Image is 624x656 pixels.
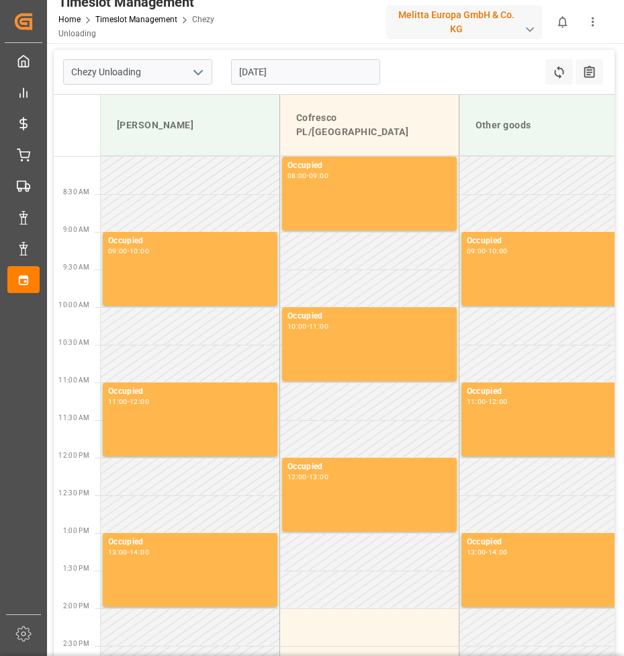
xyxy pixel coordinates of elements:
[58,301,89,309] span: 10:00 AM
[287,173,307,179] div: 08:00
[291,106,448,145] div: Cofresco PL/[GEOGRAPHIC_DATA]
[486,549,488,555] div: -
[287,323,307,329] div: 10:00
[128,549,130,555] div: -
[95,15,177,24] a: Timeslot Management
[58,414,89,421] span: 11:30 AM
[578,7,608,37] button: show more
[108,399,128,405] div: 11:00
[467,399,486,405] div: 11:00
[386,9,547,35] button: Melitta Europa GmbH & Co. KG
[287,310,451,323] div: Occupied
[58,376,89,384] span: 11:00 AM
[58,452,89,459] span: 12:00 PM
[108,536,272,549] div: Occupied
[486,399,488,405] div: -
[58,339,89,346] span: 10:30 AM
[130,399,149,405] div: 12:00
[63,226,89,233] span: 9:00 AM
[58,15,81,24] a: Home
[309,323,328,329] div: 11:00
[128,248,130,254] div: -
[307,474,309,480] div: -
[108,235,272,248] div: Occupied
[130,549,149,555] div: 14:00
[63,640,89,647] span: 2:30 PM
[108,385,272,399] div: Occupied
[467,549,486,555] div: 13:00
[130,248,149,254] div: 10:00
[128,399,130,405] div: -
[63,59,212,85] input: Type to search/select
[467,248,486,254] div: 09:00
[231,59,380,85] input: DD-MM-YYYY
[486,248,488,254] div: -
[307,323,309,329] div: -
[63,602,89,610] span: 2:00 PM
[63,188,89,196] span: 8:30 AM
[63,263,89,271] span: 9:30 AM
[63,527,89,534] span: 1:00 PM
[108,248,128,254] div: 09:00
[488,248,508,254] div: 10:00
[547,7,578,37] button: show 0 new notifications
[287,159,451,173] div: Occupied
[309,474,328,480] div: 13:00
[108,549,128,555] div: 13:00
[112,113,269,138] div: [PERSON_NAME]
[307,173,309,179] div: -
[488,399,508,405] div: 12:00
[287,460,451,474] div: Occupied
[187,62,208,83] button: open menu
[287,474,307,480] div: 12:00
[63,565,89,572] span: 1:30 PM
[309,173,328,179] div: 09:00
[488,549,508,555] div: 14:00
[386,5,542,39] div: Melitta Europa GmbH & Co. KG
[58,489,89,497] span: 12:30 PM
